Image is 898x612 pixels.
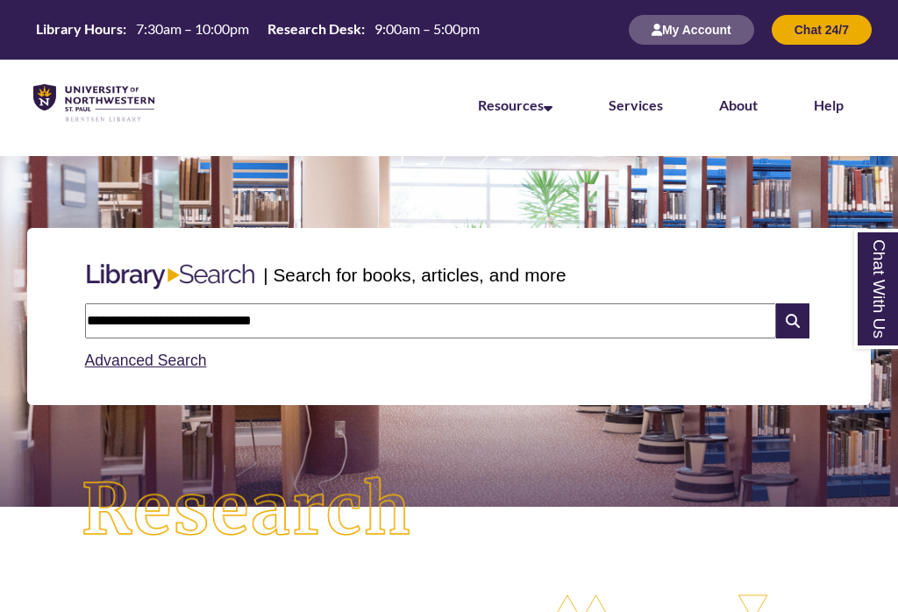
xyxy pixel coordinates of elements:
th: Library Hours: [29,19,129,39]
table: Hours Today [29,19,487,39]
img: Research [45,440,449,580]
a: My Account [629,22,754,37]
img: UNWSP Library Logo [33,84,154,123]
span: 9:00am – 5:00pm [374,20,480,37]
a: Advanced Search [85,352,207,369]
img: Libary Search [78,257,264,296]
button: My Account [629,15,754,45]
a: Services [609,96,663,113]
button: Chat 24/7 [772,15,872,45]
a: Hours Today [29,19,487,40]
a: Resources [478,96,552,113]
th: Research Desk: [260,19,367,39]
span: 7:30am – 10:00pm [136,20,249,37]
i: Search [776,303,809,338]
a: Help [814,96,844,113]
a: About [719,96,758,113]
a: Chat 24/7 [772,22,872,37]
p: | Search for books, articles, and more [263,261,566,288]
